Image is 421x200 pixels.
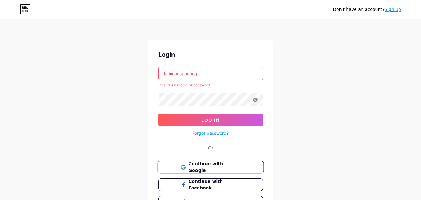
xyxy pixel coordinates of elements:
[208,144,213,151] div: Or
[192,130,229,136] a: Forgot password?
[158,161,263,173] a: Continue with Google
[333,6,401,13] div: Don't have an account?
[158,82,263,88] div: Invalid username or password.
[188,161,240,174] span: Continue with Google
[189,178,240,191] span: Continue with Facebook
[385,7,401,12] a: Sign up
[158,50,263,59] div: Login
[201,117,220,123] span: Log In
[159,67,263,80] input: Username
[157,161,264,174] button: Continue with Google
[158,114,263,126] button: Log In
[158,178,263,191] button: Continue with Facebook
